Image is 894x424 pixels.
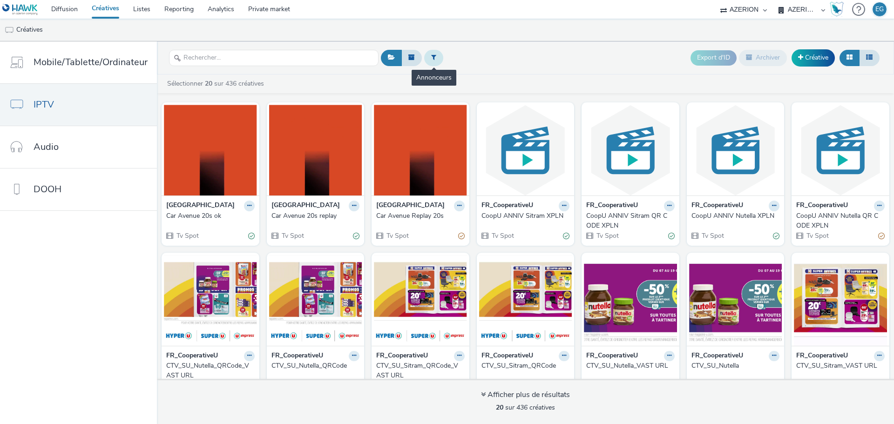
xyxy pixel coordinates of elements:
strong: FR_CooperativeU [271,351,323,362]
strong: [GEOGRAPHIC_DATA] [271,201,340,211]
img: CoopU ANNIV Sitram QR CODE XPLN visual [584,105,677,195]
span: Tv Spot [281,231,304,240]
a: Car Avenue 20s ok [166,211,255,221]
div: Partiellement valide [878,231,885,241]
img: Car Avenue 20s ok visual [164,105,257,195]
img: Car Avenue Replay 20s visual [374,105,467,195]
a: CTV_SU_Sitram_QRCode_VAST URL [376,361,465,380]
div: Afficher plus de résultats [481,390,570,400]
button: Grille [840,50,860,66]
div: CoopU ANNIV Sitram QR CODE XPLN [586,211,671,230]
input: Rechercher... [169,50,379,66]
strong: FR_CooperativeU [586,351,638,362]
span: sur 436 créatives [496,403,555,412]
a: CTV_SU_Nutella [691,361,780,370]
strong: [GEOGRAPHIC_DATA] [166,201,235,211]
img: CTV_SU_Nutella_VAST URL visual [584,255,677,346]
img: CoopU ANNIV Nutella QR CODE XPLN visual [794,105,887,195]
img: Car Avenue 20s replay visual [269,105,362,195]
img: CTV_SU_Sitram_VAST URL visual [794,255,887,346]
span: Tv Spot [176,231,199,240]
span: DOOH [34,182,61,196]
a: Car Avenue Replay 20s [376,211,465,221]
strong: FR_CooperativeU [796,201,848,211]
div: CoopU ANNIV Sitram XPLN [481,211,566,221]
strong: 20 [496,403,503,412]
img: CTV_SU_Nutella_QRCode_VAST URL visual [164,255,257,346]
strong: FR_CooperativeU [796,351,848,362]
button: Export d'ID [691,50,737,65]
div: CTV_SU_Nutella_VAST URL [586,361,671,370]
strong: FR_CooperativeU [481,201,533,211]
span: Mobile/Tablette/Ordinateur [34,55,148,69]
a: Créative [792,49,835,66]
div: Car Avenue Replay 20s [376,211,461,221]
strong: 20 [205,79,212,88]
div: Valide [353,231,359,241]
span: Tv Spot [596,231,619,240]
img: CoopU ANNIV Sitram XPLN visual [479,105,572,195]
div: CoopU ANNIV Nutella XPLN [691,211,776,221]
a: CoopU ANNIV Sitram QR CODE XPLN [586,211,675,230]
div: CTV_SU_Nutella [691,361,776,370]
div: CTV_SU_Sitram_QRCode [481,361,566,370]
div: Partiellement valide [458,231,465,241]
a: CTV_SU_Nutella_VAST URL [586,361,675,370]
span: Tv Spot [701,231,724,240]
img: CTV_SU_Nutella_QRCode visual [269,255,362,346]
div: Car Avenue 20s replay [271,211,356,221]
a: Hawk Academy [830,2,847,17]
span: Audio [34,140,59,154]
strong: FR_CooperativeU [166,351,218,362]
button: Liste [859,50,880,66]
img: tv [5,26,14,35]
div: CTV_SU_Sitram_VAST URL [796,361,881,370]
span: Tv Spot [806,231,829,240]
a: CTV_SU_Sitram_QRCode [481,361,570,370]
strong: FR_CooperativeU [481,351,533,362]
a: CTV_SU_Sitram_VAST URL [796,361,885,370]
div: CTV_SU_Nutella_QRCode_VAST URL [166,361,251,380]
img: Hawk Academy [830,2,844,17]
div: EG [875,2,884,16]
img: undefined Logo [2,4,38,15]
strong: [GEOGRAPHIC_DATA] [376,201,445,211]
div: CTV_SU_Sitram_QRCode_VAST URL [376,361,461,380]
img: CTV_SU_Sitram_QRCode visual [479,255,572,346]
strong: FR_CooperativeU [586,201,638,211]
a: CTV_SU_Nutella_QRCode [271,361,360,370]
div: Valide [563,231,569,241]
a: CoopU ANNIV Nutella XPLN [691,211,780,221]
div: Car Avenue 20s ok [166,211,251,221]
div: CTV_SU_Nutella_QRCode [271,361,356,370]
div: CoopU ANNIV Nutella QR CODE XPLN [796,211,881,230]
div: Valide [248,231,255,241]
img: CTV_SU_Nutella visual [689,255,782,346]
strong: FR_CooperativeU [691,351,743,362]
span: IPTV [34,98,54,111]
span: Tv Spot [491,231,514,240]
a: Sélectionner sur 436 créatives [166,79,268,88]
strong: FR_CooperativeU [376,351,428,362]
span: Tv Spot [386,231,409,240]
div: Valide [668,231,675,241]
strong: FR_CooperativeU [691,201,743,211]
div: Valide [773,231,779,241]
a: CTV_SU_Nutella_QRCode_VAST URL [166,361,255,380]
button: Archiver [739,50,787,66]
img: CTV_SU_Sitram_QRCode_VAST URL visual [374,255,467,346]
img: CoopU ANNIV Nutella XPLN visual [689,105,782,195]
a: Car Avenue 20s replay [271,211,360,221]
a: CoopU ANNIV Sitram XPLN [481,211,570,221]
a: CoopU ANNIV Nutella QR CODE XPLN [796,211,885,230]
